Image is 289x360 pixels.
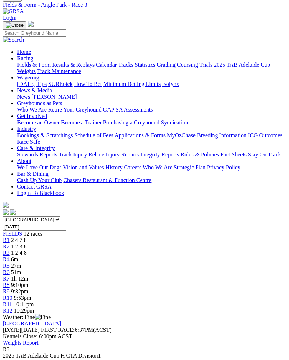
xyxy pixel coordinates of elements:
a: Care & Integrity [17,145,55,151]
span: R10 [3,295,12,301]
a: FIELDS [3,231,22,237]
a: R3 [3,250,10,256]
a: Grading [157,62,176,68]
span: R9 [3,288,10,294]
a: Breeding Information [197,132,247,138]
span: 9:53pm [14,295,31,301]
span: 1h 12m [11,276,28,282]
span: 6:37PM(ACST) [41,327,112,333]
a: Get Involved [17,113,47,119]
img: logo-grsa-white.png [28,21,34,27]
span: 10:29pm [14,308,34,314]
a: Greyhounds as Pets [17,100,62,106]
div: Bar & Dining [17,177,286,184]
a: Stewards Reports [17,151,57,158]
img: GRSA [3,8,24,15]
span: R7 [3,276,10,282]
a: Who We Are [143,164,172,170]
a: Isolynx [162,81,179,87]
a: Wagering [17,74,39,81]
a: Schedule of Fees [74,132,113,138]
a: 2025 TAB Adelaide Cup [214,62,270,68]
a: Racing [17,55,33,61]
div: Industry [17,132,286,145]
div: Get Involved [17,119,286,126]
a: How To Bet [74,81,102,87]
a: R11 [3,301,12,307]
span: 27m [11,263,21,269]
a: We Love Our Dogs [17,164,61,170]
a: Calendar [96,62,117,68]
a: About [17,158,31,164]
a: GAP SA Assessments [103,107,153,113]
div: Kennels Close: 6:00pm ACST [3,333,286,340]
a: Fields & Form [17,62,51,68]
div: About [17,164,286,171]
a: Become an Owner [17,119,60,125]
a: Syndication [161,119,188,125]
span: FIRST RACE: [41,327,75,333]
span: 6m [11,256,18,262]
button: Toggle navigation [3,21,26,29]
a: Contact GRSA [17,184,51,190]
a: Applications & Forms [115,132,166,138]
a: Fields & Form - Angle Park - Race 3 [3,2,286,8]
a: Minimum Betting Limits [103,81,161,87]
a: News & Media [17,87,52,93]
a: History [105,164,122,170]
div: News & Media [17,94,286,100]
a: News [17,94,30,100]
a: Track Maintenance [37,68,81,74]
span: 9:32pm [11,288,29,294]
div: Racing [17,62,286,74]
span: Weather: Fine [3,314,51,320]
span: [DATE] [3,327,21,333]
a: R2 [3,243,10,250]
a: Retire Your Greyhound [48,107,102,113]
span: 2 4 7 8 [11,237,27,243]
a: Injury Reports [106,151,139,158]
a: Strategic Plan [174,164,206,170]
span: 10:11pm [14,301,34,307]
div: Care & Integrity [17,151,286,158]
a: SUREpick [48,81,72,87]
a: Home [17,49,31,55]
a: Chasers Restaurant & Function Centre [63,177,151,183]
a: Coursing [177,62,198,68]
div: Wagering [17,81,286,87]
img: Search [3,37,24,43]
a: Purchasing a Greyhound [103,119,159,125]
a: R4 [3,256,10,262]
a: Weights [17,68,36,74]
span: 12 races [24,231,42,237]
a: Vision and Values [63,164,104,170]
a: Rules & Policies [181,151,219,158]
a: Login To Blackbook [17,190,64,196]
div: 2025 TAB Adelaide Cup H CTA Division1 [3,353,286,359]
a: Cash Up Your Club [17,177,62,183]
a: Who We Are [17,107,47,113]
span: R1 [3,237,10,243]
input: Search [3,29,66,37]
a: Login [3,15,16,21]
a: R6 [3,269,10,275]
input: Select date [3,223,66,231]
img: facebook.svg [3,209,9,215]
a: Bookings & Scratchings [17,132,73,138]
a: Fact Sheets [220,151,247,158]
span: 51m [11,269,21,275]
img: logo-grsa-white.png [3,202,9,208]
a: R8 [3,282,10,288]
a: Careers [124,164,141,170]
a: Statistics [135,62,156,68]
a: R12 [3,308,12,314]
span: R5 [3,263,10,269]
span: R3 [3,346,10,352]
